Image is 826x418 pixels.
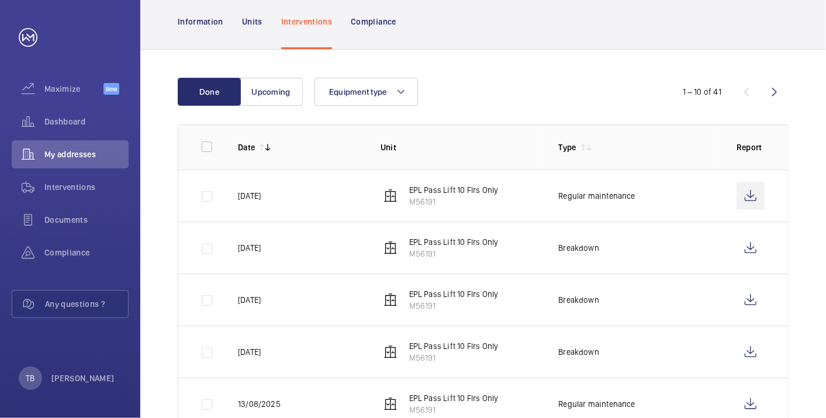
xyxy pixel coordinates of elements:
img: elevator.svg [383,345,398,359]
p: [DATE] [238,294,261,306]
img: elevator.svg [383,293,398,307]
span: Interventions [44,181,129,193]
p: EPL Pass Lift 10 Flrs Only [409,392,499,404]
span: Maximize [44,83,103,95]
p: Units [242,16,262,27]
p: Information [178,16,223,27]
div: 1 – 10 of 41 [683,86,721,98]
p: EPL Pass Lift 10 Flrs Only [409,340,499,352]
p: [DATE] [238,190,261,202]
img: elevator.svg [383,397,398,411]
p: M56191 [409,404,499,416]
p: Breakdown [558,242,599,254]
p: Regular maintenance [558,398,635,410]
p: Compliance [351,16,396,27]
p: 13/08/2025 [238,398,281,410]
p: EPL Pass Lift 10 Flrs Only [409,288,499,300]
p: Unit [381,141,540,153]
p: Date [238,141,255,153]
p: Interventions [281,16,333,27]
button: Done [178,78,241,106]
span: Beta [103,83,119,95]
p: [DATE] [238,242,261,254]
p: Breakdown [558,346,599,358]
p: M56191 [409,196,499,208]
p: M56191 [409,352,499,364]
img: elevator.svg [383,241,398,255]
span: Any questions ? [45,298,128,310]
p: Regular maintenance [558,190,635,202]
span: My addresses [44,148,129,160]
span: Compliance [44,247,129,258]
p: [DATE] [238,346,261,358]
button: Upcoming [240,78,303,106]
p: Type [558,141,576,153]
p: M56191 [409,300,499,312]
img: elevator.svg [383,189,398,203]
span: Equipment type [329,87,387,96]
button: Equipment type [314,78,418,106]
p: M56191 [409,248,499,260]
p: Report [737,141,765,153]
span: Dashboard [44,116,129,127]
p: EPL Pass Lift 10 Flrs Only [409,236,499,248]
p: [PERSON_NAME] [51,372,115,384]
p: EPL Pass Lift 10 Flrs Only [409,184,499,196]
span: Documents [44,214,129,226]
p: TB [26,372,34,384]
p: Breakdown [558,294,599,306]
